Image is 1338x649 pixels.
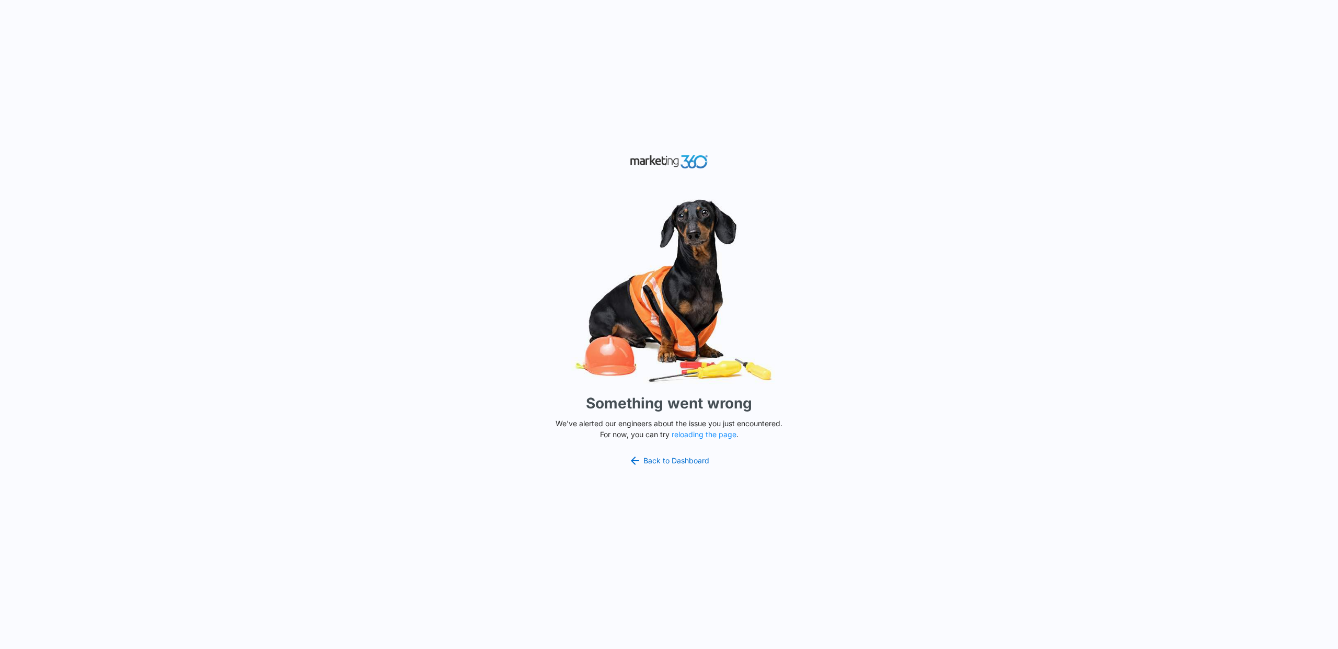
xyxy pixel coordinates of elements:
button: reloading the page [672,430,736,439]
h1: Something went wrong [586,392,752,414]
p: We've alerted our engineers about the issue you just encountered. For now, you can try . [551,418,787,440]
img: Sad Dog [512,193,826,388]
a: Back to Dashboard [629,454,709,467]
img: Marketing 360 Logo [630,153,708,171]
